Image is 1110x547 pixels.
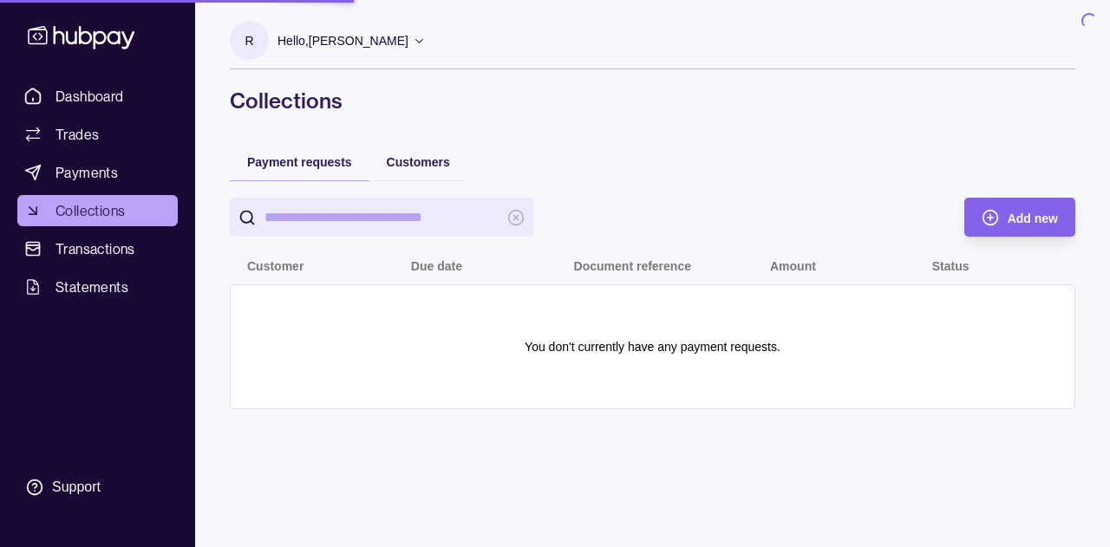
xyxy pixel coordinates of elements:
a: Payments [17,157,178,188]
p: Due date [411,259,462,273]
a: Trades [17,119,178,150]
p: Amount [770,259,816,273]
span: Payment requests [247,155,352,169]
a: Collections [17,195,178,226]
h1: Collections [230,87,1075,114]
p: Hello, [PERSON_NAME] [277,31,408,50]
button: Add new [964,198,1075,237]
span: Collections [55,200,125,221]
span: Dashboard [55,86,124,107]
input: search [264,198,499,237]
a: Statements [17,271,178,303]
span: Customers [387,155,450,169]
div: Support [52,478,101,497]
a: Dashboard [17,81,178,112]
span: Trades [55,124,99,145]
p: You don't currently have any payment requests. [525,337,780,356]
a: Transactions [17,233,178,264]
p: R [245,31,253,50]
span: Add new [1008,212,1058,225]
a: Support [17,469,178,505]
p: Document reference [574,259,691,273]
p: Customer [247,259,304,273]
span: Payments [55,162,118,183]
p: Status [932,259,970,273]
span: Statements [55,277,128,297]
span: Transactions [55,238,135,259]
